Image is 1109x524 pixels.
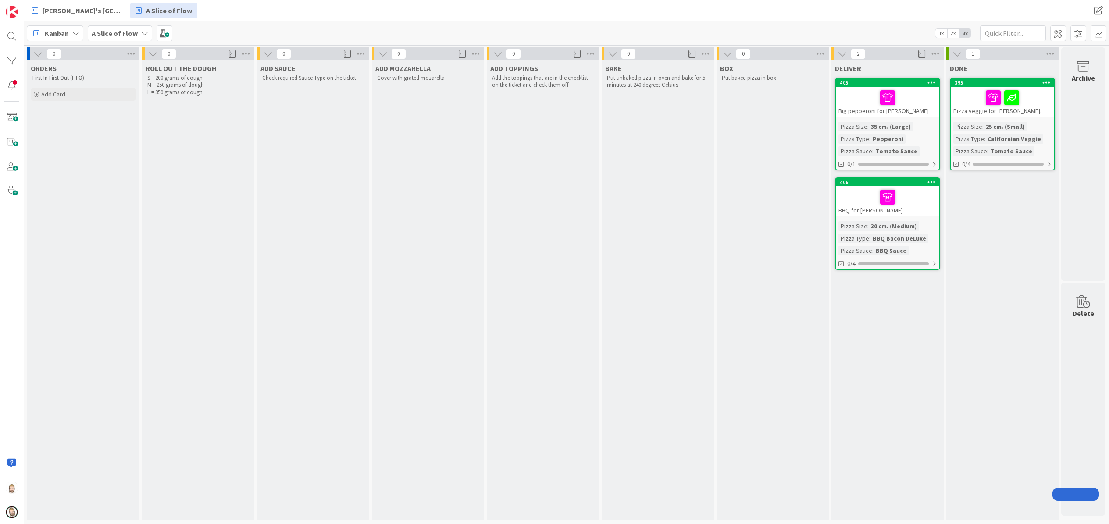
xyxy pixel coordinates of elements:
[867,221,869,231] span: :
[146,5,192,16] span: A Slice of Flow
[953,134,984,144] div: Pizza Type
[6,6,18,18] img: Visit kanbanzone.com
[987,146,988,156] span: :
[838,246,872,255] div: Pizza Sauce
[988,146,1034,156] div: Tomato Sauce
[951,87,1054,117] div: Pizza veggie for [PERSON_NAME].
[838,234,869,243] div: Pizza Type
[147,81,249,89] p: M = 250 grams of dough
[161,49,176,59] span: 0
[838,146,872,156] div: Pizza Sauce
[262,74,364,81] p: Check required Sauce Type on the ticket
[838,221,867,231] div: Pizza Size
[835,64,861,73] span: DELIVER
[836,186,939,216] div: BBQ for [PERSON_NAME]
[621,49,636,59] span: 0
[605,64,622,73] span: BAKE
[92,29,138,38] b: A Slice of Flow
[375,64,431,73] span: ADD MOZZARELLA
[840,80,939,86] div: 405
[722,74,824,81] p: Put baked pizza in box
[847,159,856,169] span: 0/1
[982,122,984,131] span: :
[276,49,291,59] span: 0
[31,64,57,73] span: ORDERS
[872,246,874,255] span: :
[147,89,249,96] p: L = 350 grams of dough
[736,49,751,59] span: 0
[984,134,985,144] span: :
[874,146,920,156] div: Tomato Sauce
[867,122,869,131] span: :
[506,49,521,59] span: 0
[847,259,856,268] span: 0/4
[27,3,128,18] a: [PERSON_NAME]'s [GEOGRAPHIC_DATA]
[980,25,1046,41] input: Quick Filter...
[840,179,939,185] div: 406
[953,122,982,131] div: Pizza Size
[45,28,69,39] span: Kanban
[953,146,987,156] div: Pizza Sauce
[966,49,981,59] span: 1
[874,246,909,255] div: BBQ Sauce
[490,64,538,73] span: ADD TOPPINGS
[838,134,869,144] div: Pizza Type
[955,80,1054,86] div: 395
[869,122,913,131] div: 35 cm. (Large)
[6,506,18,518] img: avatar
[46,49,61,59] span: 0
[947,29,959,38] span: 2x
[962,159,970,169] span: 0/4
[607,74,709,89] p: Put unbaked pizza in oven and bake for 5 minutes at 240 degrees Celsius
[951,79,1054,117] div: 395Pizza veggie for [PERSON_NAME].
[984,122,1027,131] div: 25 cm. (Small)
[32,74,134,81] p: First In First Out (FIFO)
[146,64,217,73] span: ROLL OUT THE DOUGH
[6,482,18,494] img: Rv
[492,74,594,89] p: Add the toppings that are in the checklist on the ticket and check them off
[836,79,939,117] div: 405Big pepperoni for [PERSON_NAME]
[870,134,906,144] div: Pepperoni
[836,178,939,186] div: 406
[43,5,122,16] span: [PERSON_NAME]'s [GEOGRAPHIC_DATA]
[720,64,733,73] span: BOX
[836,79,939,87] div: 405
[870,234,928,243] div: BBQ Bacon DeLuxe
[959,29,971,38] span: 3x
[377,74,479,81] p: Cover with grated mozarella
[836,178,939,216] div: 406BBQ for [PERSON_NAME]
[985,134,1043,144] div: Californian Veggie
[836,87,939,117] div: Big pepperoni for [PERSON_NAME]
[851,49,866,59] span: 2
[950,64,968,73] span: DONE
[869,234,870,243] span: :
[951,79,1054,87] div: 395
[391,49,406,59] span: 0
[869,221,919,231] div: 30 cm. (Medium)
[838,122,867,131] div: Pizza Size
[41,90,69,98] span: Add Card...
[869,134,870,144] span: :
[130,3,197,18] a: A Slice of Flow
[872,146,874,156] span: :
[935,29,947,38] span: 1x
[260,64,296,73] span: ADD SAUCE
[1073,308,1094,319] div: Delete
[147,74,249,81] p: S = 200 grams of dough
[1072,73,1095,83] div: Archive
